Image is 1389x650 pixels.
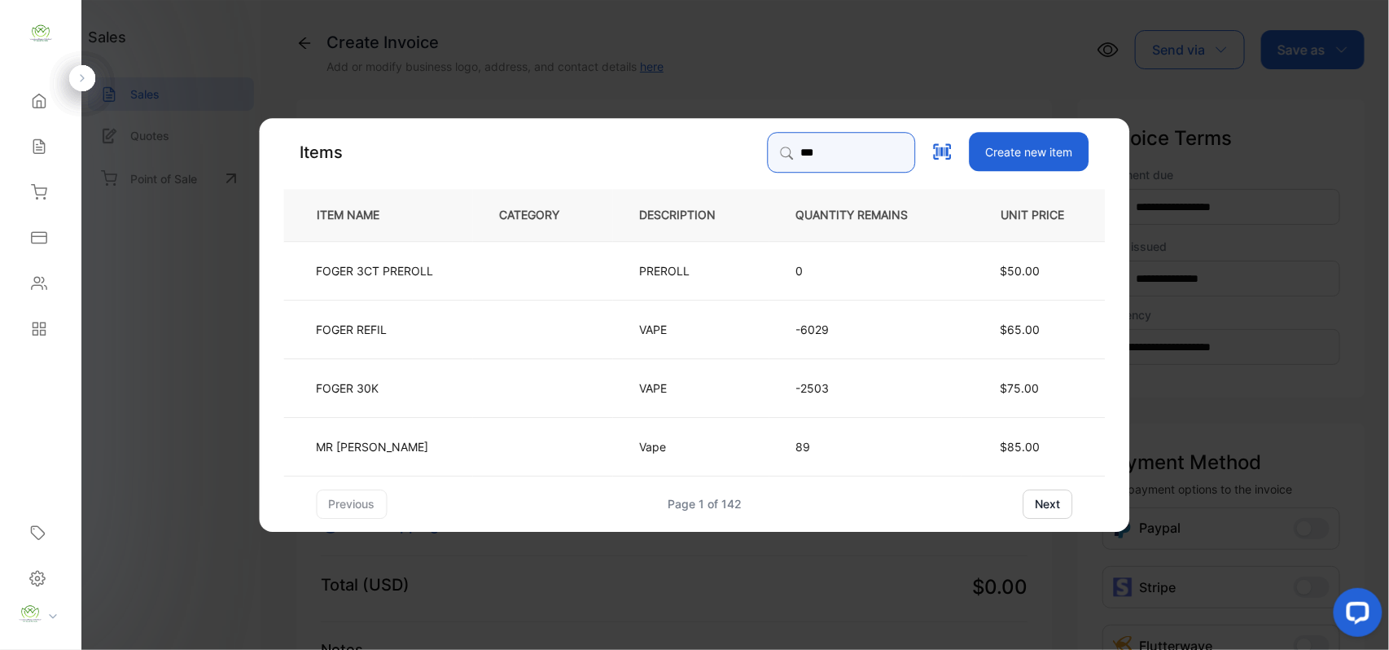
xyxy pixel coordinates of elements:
p: VAPE [640,321,683,338]
p: Items [300,140,344,165]
p: DESCRIPTION [640,207,743,224]
p: 0 [796,262,935,279]
span: $65.00 [1001,323,1041,336]
span: $85.00 [1001,440,1041,454]
button: previous [317,490,388,519]
p: ITEM NAME [311,207,406,224]
p: FOGER 3CT PREROLL [317,262,434,279]
p: 89 [796,438,935,455]
span: $50.00 [1001,264,1041,278]
p: MR [PERSON_NAME] [317,438,429,455]
p: VAPE [640,380,683,397]
span: $75.00 [1001,381,1040,395]
p: -6029 [796,321,935,338]
p: PREROLL [640,262,690,279]
button: next [1023,490,1073,519]
p: QUANTITY REMAINS [796,207,935,224]
p: FOGER 30K [317,380,379,397]
p: CATEGORY [500,207,586,224]
img: profile [18,602,42,626]
div: Page 1 of 142 [668,495,743,512]
p: FOGER REFIL [317,321,388,338]
img: logo [28,21,53,46]
iframe: LiveChat chat widget [1321,582,1389,650]
p: UNIT PRICE [988,207,1079,224]
p: Vape [640,438,683,455]
button: Create new item [970,132,1089,171]
p: -2503 [796,380,935,397]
